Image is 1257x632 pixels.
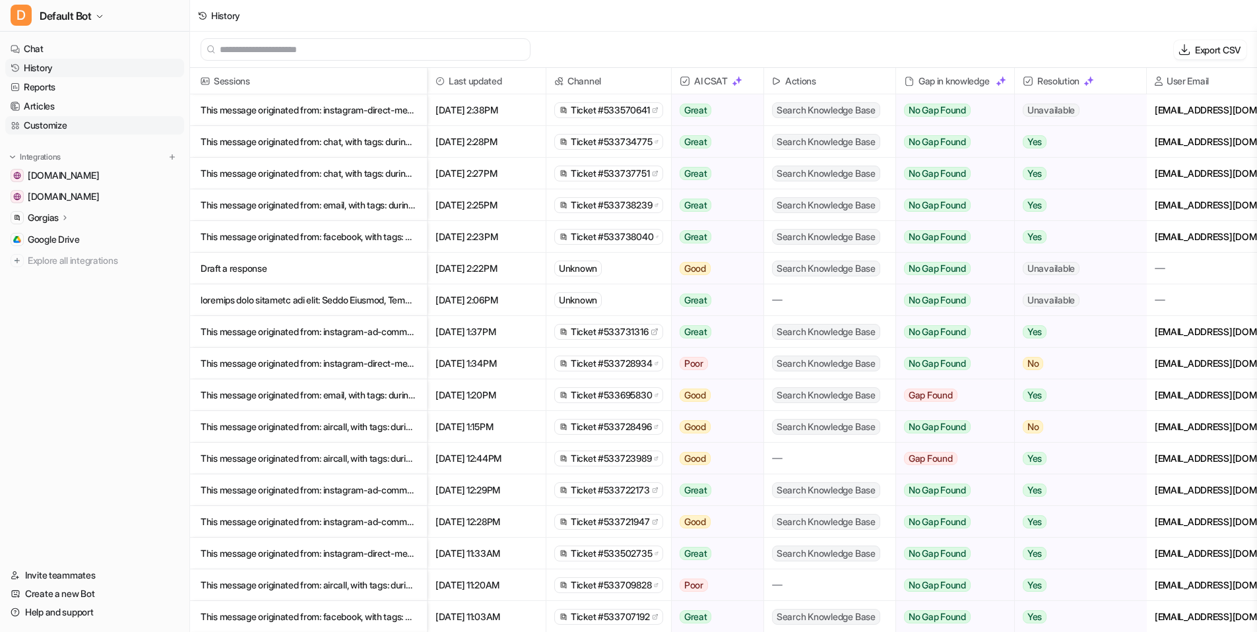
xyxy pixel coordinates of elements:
[559,167,659,180] a: Ticket #533737751
[1023,547,1047,560] span: Yes
[571,167,649,180] span: Ticket #533737751
[571,389,652,402] span: Ticket #533695830
[680,135,712,148] span: Great
[571,420,651,433] span: Ticket #533728496
[672,569,756,601] button: Poor
[1023,452,1047,465] span: Yes
[904,389,957,402] span: Gap Found
[571,547,652,560] span: Ticket #533502735
[571,325,648,338] span: Ticket #533731316
[559,454,568,463] img: gorgias
[201,126,416,158] p: This message originated from: chat, with tags: during-business-hours, Chat Ticket ----- Hi! Is th...
[1015,538,1136,569] button: Yes
[680,420,711,433] span: Good
[772,102,880,118] span: Search Knowledge Base
[201,411,416,443] p: This message originated from: aircall, with tags: during-business-hours, ai_ignore, Customer Care...
[672,126,756,158] button: Great
[680,167,712,180] span: Great
[896,158,1004,189] button: No Gap Found
[201,443,416,474] p: This message originated from: aircall, with tags: during-business-hours, ai_ignore, Customer Care...
[1015,569,1136,601] button: Yes
[1015,348,1136,379] button: No
[904,484,971,497] span: No Gap Found
[680,452,711,465] span: Good
[1023,294,1080,307] span: Unavailable
[680,104,712,117] span: Great
[201,221,416,253] p: This message originated from: facebook, with tags: during-business-hours, FACEBOOK ----- No one c...
[904,294,971,307] span: No Gap Found
[672,253,756,284] button: Good
[672,474,756,506] button: Great
[5,585,184,603] a: Create a new Bot
[672,316,756,348] button: Great
[5,116,184,135] a: Customize
[1023,357,1044,370] span: No
[672,411,756,443] button: Good
[1023,135,1047,148] span: Yes
[559,232,568,241] img: gorgias
[559,549,568,558] img: gorgias
[1023,579,1047,592] span: Yes
[571,135,652,148] span: Ticket #533734775
[1023,610,1047,623] span: Yes
[1023,484,1047,497] span: Yes
[896,538,1004,569] button: No Gap Found
[904,452,957,465] span: Gap Found
[680,199,712,212] span: Great
[896,189,1004,221] button: No Gap Found
[559,391,568,400] img: gorgias
[1023,104,1080,117] span: Unavailable
[5,166,184,185] a: help.sauna.space[DOMAIN_NAME]
[433,569,540,601] span: [DATE] 11:20AM
[672,221,756,253] button: Great
[1023,325,1047,338] span: Yes
[672,379,756,411] button: Good
[201,538,416,569] p: This message originated from: instagram-direct-message, with tags: outside-business-hours, auto-c...
[28,233,80,246] span: Google Drive
[772,324,880,340] span: Search Knowledge Base
[5,251,184,270] a: Explore all integrations
[11,5,32,26] span: D
[904,515,971,528] span: No Gap Found
[1015,443,1136,474] button: Yes
[211,9,240,22] div: History
[433,538,540,569] span: [DATE] 11:33AM
[1167,68,1209,94] h2: User Email
[201,253,416,284] p: Draft a response
[559,230,659,243] a: Ticket #533738040
[772,229,880,245] span: Search Knowledge Base
[571,515,649,528] span: Ticket #533721947
[559,422,568,431] img: gorgias
[559,486,568,495] img: gorgias
[904,610,971,623] span: No Gap Found
[559,137,568,146] img: gorgias
[5,97,184,115] a: Articles
[13,214,21,222] img: Gorgias
[433,443,540,474] span: [DATE] 12:44PM
[1195,43,1241,57] p: Export CSV
[433,221,540,253] span: [DATE] 2:23PM
[40,7,92,25] span: Default Bot
[1023,167,1047,180] span: Yes
[554,292,602,308] div: Unknown
[680,484,712,497] span: Great
[433,253,540,284] span: [DATE] 2:22PM
[433,411,540,443] span: [DATE] 1:15PM
[571,484,649,497] span: Ticket #533722173
[904,104,971,117] span: No Gap Found
[5,59,184,77] a: History
[680,547,712,560] span: Great
[201,94,416,126] p: This message originated from: instagram-direct-message, with tags: during-busine
[1015,126,1136,158] button: Yes
[672,348,756,379] button: Poor
[559,547,659,560] a: Ticket #533502735
[896,379,1004,411] button: Gap Found
[904,262,971,275] span: No Gap Found
[28,190,99,203] span: [DOMAIN_NAME]
[672,443,756,474] button: Good
[433,126,540,158] span: [DATE] 2:28PM
[772,609,880,625] span: Search Knowledge Base
[559,199,659,212] a: Ticket #533738239
[559,327,568,336] img: gorgias
[785,68,816,94] h2: Actions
